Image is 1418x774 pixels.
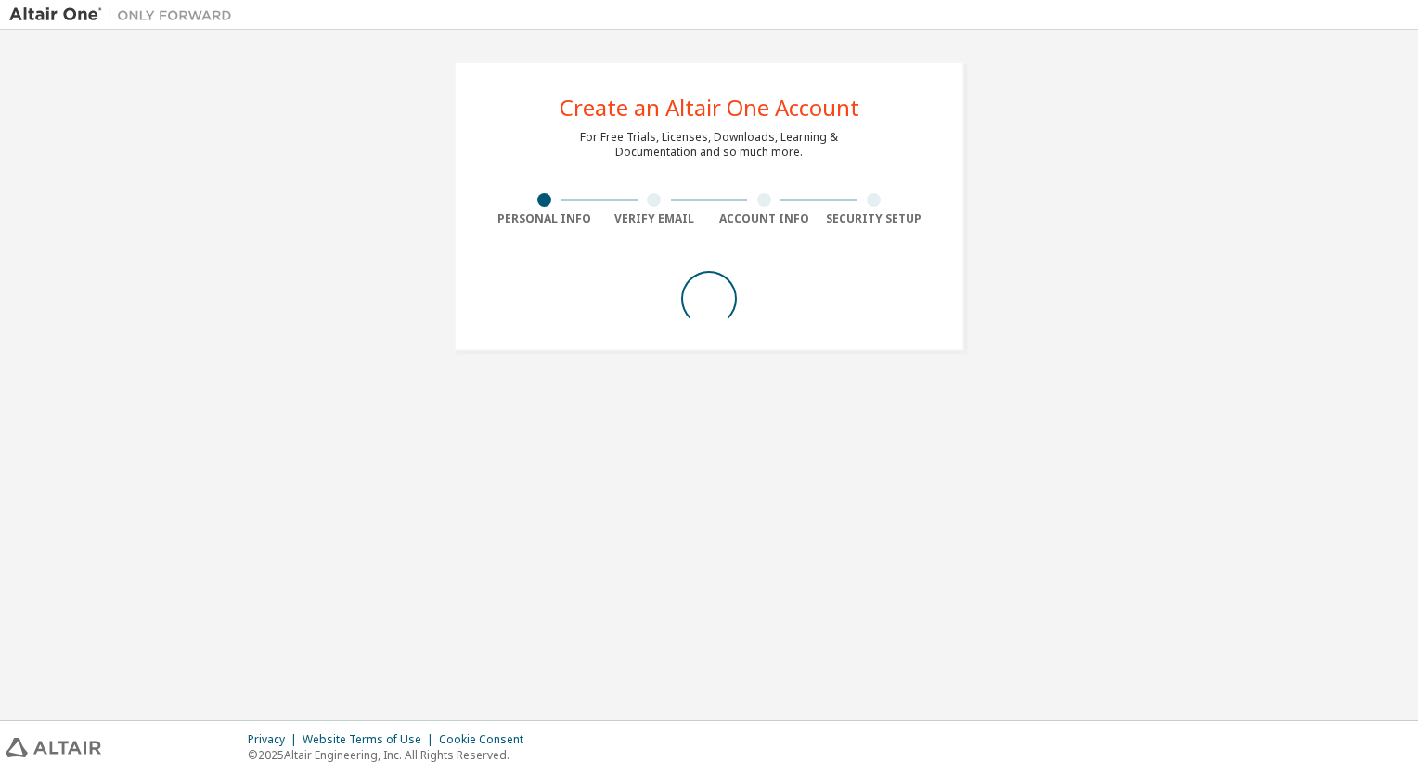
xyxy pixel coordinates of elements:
div: Security Setup [819,212,930,226]
div: Create an Altair One Account [560,97,859,119]
div: Cookie Consent [439,732,535,747]
img: altair_logo.svg [6,738,101,757]
img: Altair One [9,6,241,24]
div: Verify Email [599,212,710,226]
p: © 2025 Altair Engineering, Inc. All Rights Reserved. [248,747,535,763]
div: For Free Trials, Licenses, Downloads, Learning & Documentation and so much more. [580,130,838,160]
div: Privacy [248,732,303,747]
div: Personal Info [489,212,599,226]
div: Account Info [709,212,819,226]
div: Website Terms of Use [303,732,439,747]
